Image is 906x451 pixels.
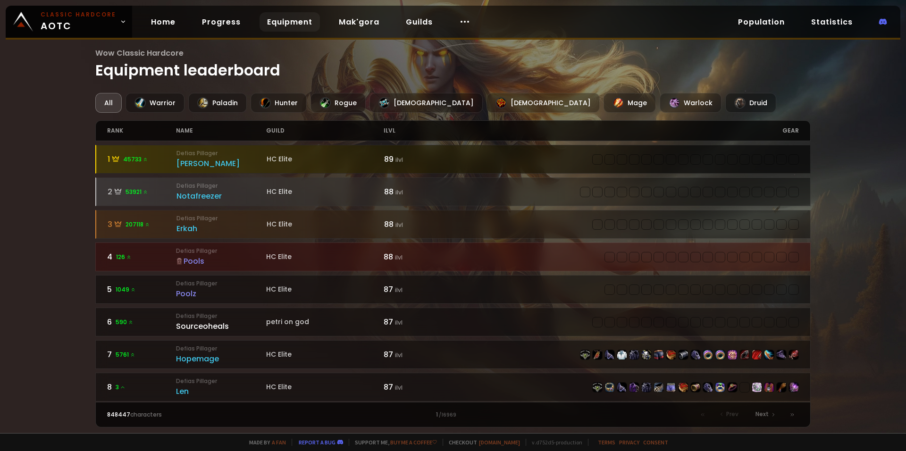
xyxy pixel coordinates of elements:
[629,350,639,359] img: item-22496
[398,12,440,32] a: Guilds
[299,439,336,446] a: Report a bug
[740,350,749,359] img: item-19379
[666,383,676,392] img: item-23070
[176,247,266,255] small: Defias Pillager
[752,350,762,359] img: item-22731
[617,350,627,359] img: item-6795
[126,188,148,196] span: 53921
[384,316,453,328] div: 87
[526,439,582,446] span: v. d752d5 - production
[95,47,811,82] h1: Equipment leaderboard
[95,340,811,369] a: 75761 Defias PillagerHopemageHC Elite87 ilvlitem-22498item-21608item-22499item-6795item-22496item...
[443,439,520,446] span: Checkout
[395,156,403,164] small: ilvl
[604,93,656,113] div: Mage
[123,155,148,164] span: 45733
[384,381,453,393] div: 87
[331,12,387,32] a: Mak'gora
[349,439,437,446] span: Support me,
[272,439,286,446] a: a fan
[642,350,651,359] img: item-22730
[395,253,403,261] small: ilvl
[107,410,130,418] span: 848447
[95,373,811,401] a: 83Defias PillagerLenHC Elite87 ilvlitem-22498item-23057item-22499item-4335item-22496item-22502ite...
[728,383,737,392] img: item-21709
[243,439,286,446] span: Made by
[266,284,384,294] div: HC Elite
[176,377,266,385] small: Defias Pillager
[116,253,132,261] span: 126
[176,312,266,320] small: Defias Pillager
[176,344,266,353] small: Defias Pillager
[107,316,176,328] div: 6
[390,439,437,446] a: Buy me a coffee
[143,12,183,32] a: Home
[580,350,590,359] img: item-22498
[728,350,737,359] img: item-23001
[487,93,600,113] div: [DEMOGRAPHIC_DATA]
[369,93,483,113] div: [DEMOGRAPHIC_DATA]
[126,93,185,113] div: Warrior
[266,317,384,327] div: petri on god
[679,383,688,392] img: item-22500
[176,255,266,267] div: Pools
[6,6,132,38] a: Classic HardcoreAOTC
[384,251,453,263] div: 88
[176,149,267,158] small: Defias Pillager
[804,12,860,32] a: Statistics
[95,93,122,113] div: All
[642,383,651,392] img: item-22496
[95,275,811,304] a: 51049 Defias PillagerPoolzHC Elite87 ilvlitem-22506item-22943item-22507item-22504item-22510item-2...
[479,439,520,446] a: [DOMAIN_NAME]
[95,308,811,336] a: 6590 Defias PillagerSourceohealspetri on god87 ilvlitem-22514item-21712item-22515item-4336item-22...
[107,251,176,263] div: 4
[188,93,247,113] div: Paladin
[95,177,811,206] a: 253921 Defias PillagerNotafreezerHC Elite88 ilvlitem-22498item-23057item-22983item-2575item-22496...
[384,284,453,295] div: 87
[116,351,135,359] span: 5761
[41,10,116,33] span: AOTC
[116,318,134,326] span: 590
[660,93,721,113] div: Warlock
[730,12,792,32] a: Population
[789,383,798,392] img: item-22821
[176,158,267,169] div: [PERSON_NAME]
[666,350,676,359] img: item-22500
[679,350,688,359] img: item-23021
[384,153,453,165] div: 89
[95,47,811,59] span: Wow Classic Hardcore
[439,411,456,419] small: / 16969
[267,154,384,164] div: HC Elite
[176,279,266,288] small: Defias Pillager
[703,350,713,359] img: item-23237
[395,351,403,359] small: ilvl
[593,383,602,392] img: item-22498
[41,10,116,19] small: Classic Hardcore
[384,186,453,198] div: 88
[176,353,266,365] div: Hopemage
[691,350,700,359] img: item-22501
[593,350,602,359] img: item-21608
[598,439,615,446] a: Terms
[251,93,307,113] div: Hunter
[605,350,614,359] img: item-22499
[789,350,798,359] img: item-22820
[176,320,266,332] div: Sourceoheals
[266,121,384,141] div: guild
[726,410,738,418] span: Prev
[176,190,267,202] div: Notafreezer
[107,349,176,360] div: 7
[395,286,403,294] small: ilvl
[176,223,267,234] div: Erkah
[107,410,280,419] div: characters
[266,350,384,359] div: HC Elite
[643,439,668,446] a: Consent
[95,145,811,174] a: 145733 Defias Pillager[PERSON_NAME]HC Elite89 ilvlitem-22498item-23057item-22499item-4335item-224...
[654,383,663,392] img: item-22502
[116,285,136,294] span: 1049
[752,383,762,392] img: item-23207
[310,93,366,113] div: Rogue
[629,383,639,392] img: item-4335
[691,383,700,392] img: item-22503
[755,410,769,418] span: Next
